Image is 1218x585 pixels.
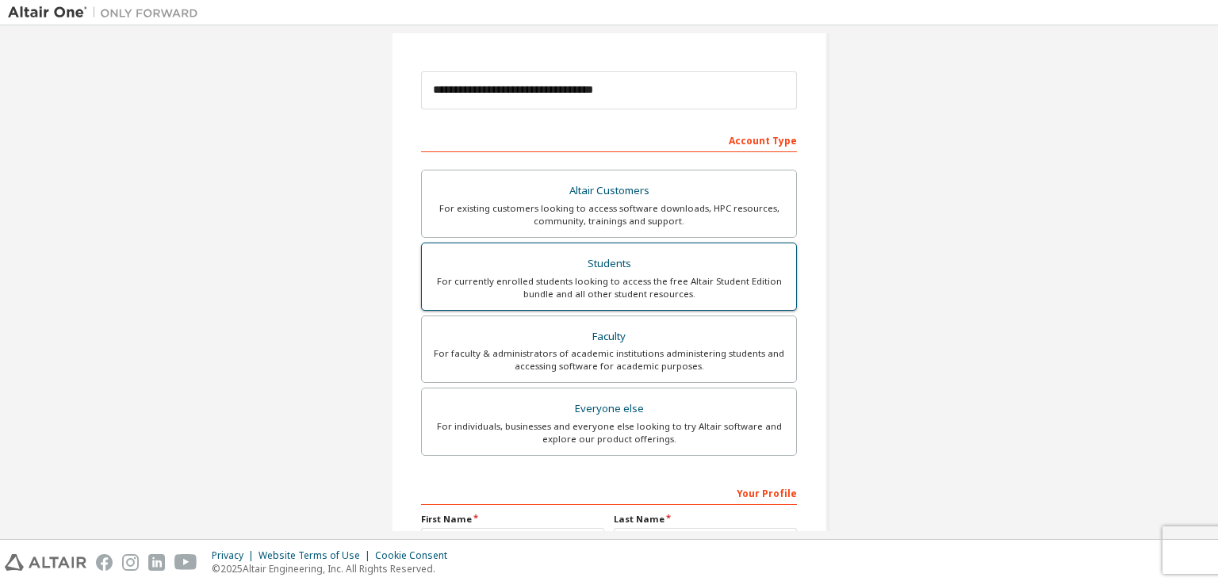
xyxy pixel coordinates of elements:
[431,326,787,348] div: Faculty
[431,202,787,227] div: For existing customers looking to access software downloads, HPC resources, community, trainings ...
[431,420,787,445] div: For individuals, businesses and everyone else looking to try Altair software and explore our prod...
[148,554,165,571] img: linkedin.svg
[431,398,787,420] div: Everyone else
[174,554,197,571] img: youtube.svg
[259,549,375,562] div: Website Terms of Use
[8,5,206,21] img: Altair One
[421,480,797,505] div: Your Profile
[431,180,787,202] div: Altair Customers
[431,253,787,275] div: Students
[96,554,113,571] img: facebook.svg
[5,554,86,571] img: altair_logo.svg
[375,549,457,562] div: Cookie Consent
[212,549,259,562] div: Privacy
[431,347,787,373] div: For faculty & administrators of academic institutions administering students and accessing softwa...
[421,127,797,152] div: Account Type
[431,275,787,300] div: For currently enrolled students looking to access the free Altair Student Edition bundle and all ...
[122,554,139,571] img: instagram.svg
[614,513,797,526] label: Last Name
[212,562,457,575] p: © 2025 Altair Engineering, Inc. All Rights Reserved.
[421,513,604,526] label: First Name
